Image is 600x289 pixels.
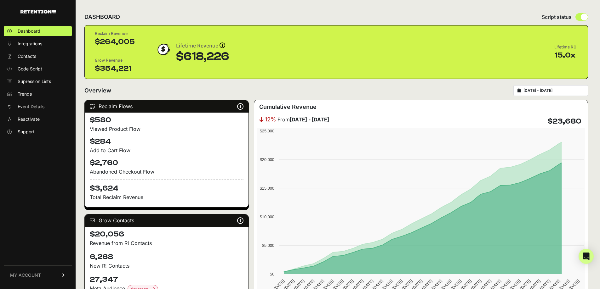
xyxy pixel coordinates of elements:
[270,272,274,276] text: $0
[90,147,243,154] div: Add to Cart Flow
[554,44,578,50] div: Lifetime ROI
[4,265,72,285] a: MY ACCOUNT
[542,13,572,21] span: Script status
[155,42,171,57] img: dollar-coin-05c43ed7efb7bc0c12610022525b4bbbb207c7efeef5aecc26f025e68dcafac9.png
[18,78,51,85] span: Supression Lists
[4,51,72,61] a: Contacts
[95,31,135,37] div: Reclaim Revenue
[90,239,243,247] p: Revenue from R! Contacts
[18,28,40,34] span: Dashboard
[4,114,72,124] a: Reactivate
[18,41,42,47] span: Integrations
[4,39,72,49] a: Integrations
[4,26,72,36] a: Dashboard
[4,89,72,99] a: Trends
[176,50,229,63] div: $618,226
[18,53,36,59] span: Contacts
[90,168,243,175] div: Abandoned Checkout Flow
[265,115,276,124] span: 12%
[547,116,581,126] h4: $23,680
[10,272,41,278] span: MY ACCOUNT
[84,13,120,21] h2: DASHBOARD
[85,100,249,113] div: Reclaim Flows
[554,50,578,60] div: 15.0x
[4,127,72,137] a: Support
[84,86,111,95] h2: Overview
[262,243,274,248] text: $5,000
[4,64,72,74] a: Code Script
[95,57,135,64] div: Grow Revenue
[290,116,329,123] strong: [DATE] - [DATE]
[18,103,44,110] span: Event Details
[90,136,243,147] h4: $284
[277,116,329,123] span: From
[20,10,56,14] img: Retention.com
[260,214,274,219] text: $10,000
[18,91,32,97] span: Trends
[579,249,594,264] div: Open Intercom Messenger
[90,229,243,239] h4: $20,056
[90,179,243,193] h4: $3,624
[90,125,243,133] div: Viewed Product Flow
[4,76,72,86] a: Supression Lists
[18,129,34,135] span: Support
[176,42,229,50] div: Lifetime Revenue
[95,64,135,74] div: $354,221
[260,157,274,162] text: $20,000
[4,102,72,112] a: Event Details
[90,158,243,168] h4: $2,760
[18,66,42,72] span: Code Script
[18,116,40,122] span: Reactivate
[90,252,243,262] h4: 6,268
[260,129,274,133] text: $25,000
[90,193,243,201] p: Total Reclaim Revenue
[260,186,274,191] text: $15,000
[259,103,317,111] h3: Cumulative Revenue
[90,115,243,125] h4: $580
[90,262,243,270] p: New R! Contacts
[95,37,135,47] div: $264,005
[85,214,249,227] div: Grow Contacts
[90,275,243,285] h4: 27,347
